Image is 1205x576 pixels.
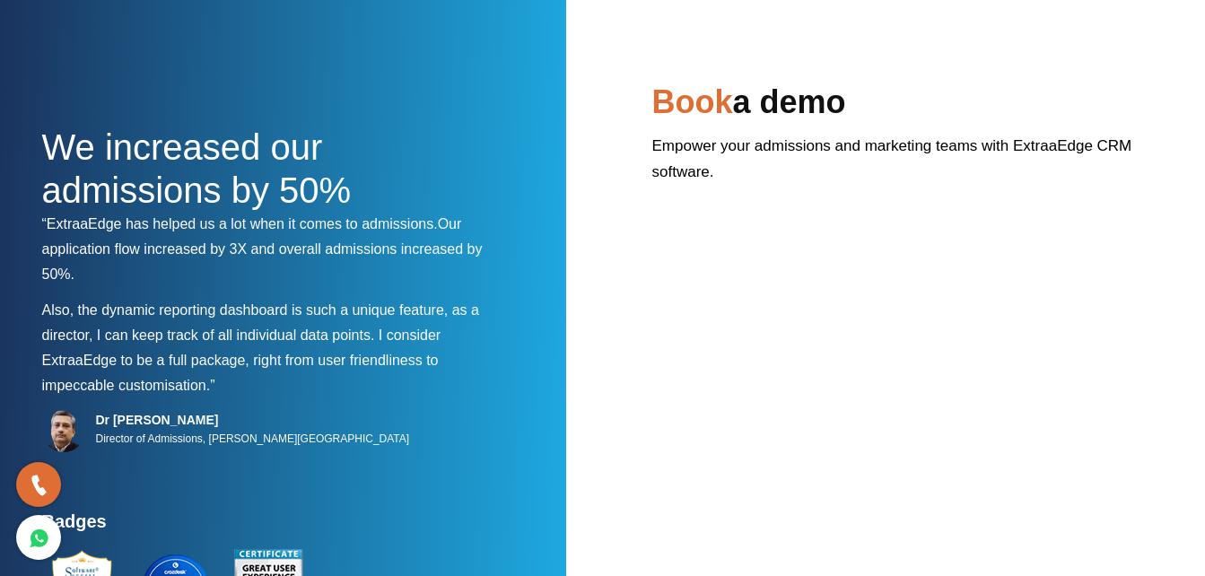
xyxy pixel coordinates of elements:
h2: a demo [652,81,1164,133]
span: “ExtraaEdge has helped us a lot when it comes to admissions. [42,216,438,231]
h4: Badges [42,511,500,543]
p: Empower your admissions and marketing teams with ExtraaEdge CRM software. [652,133,1164,198]
p: Director of Admissions, [PERSON_NAME][GEOGRAPHIC_DATA] [96,428,410,449]
span: We increased our admissions by 50% [42,127,352,210]
h5: Dr [PERSON_NAME] [96,412,410,428]
span: Book [652,83,733,120]
span: Our application flow increased by 3X and overall admissions increased by 50%. [42,216,483,282]
span: Also, the dynamic reporting dashboard is such a unique feature, as a director, I can keep track o... [42,302,479,343]
span: I consider ExtraaEdge to be a full package, right from user friendliness to impeccable customisat... [42,327,441,393]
